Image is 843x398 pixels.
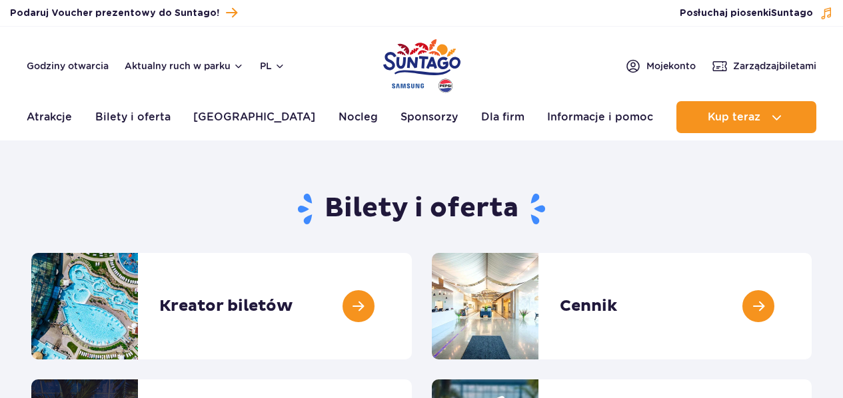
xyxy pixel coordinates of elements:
[193,101,315,133] a: [GEOGRAPHIC_DATA]
[95,101,171,133] a: Bilety i oferta
[680,7,833,20] button: Posłuchaj piosenkiSuntago
[733,59,816,73] span: Zarządzaj biletami
[125,61,244,71] button: Aktualny ruch w parku
[31,192,812,226] h1: Bilety i oferta
[339,101,378,133] a: Nocleg
[625,58,696,74] a: Mojekonto
[712,58,816,74] a: Zarządzajbiletami
[27,59,109,73] a: Godziny otwarcia
[646,59,696,73] span: Moje konto
[771,9,813,18] span: Suntago
[27,101,72,133] a: Atrakcje
[383,33,460,95] a: Park of Poland
[547,101,653,133] a: Informacje i pomoc
[481,101,524,133] a: Dla firm
[676,101,816,133] button: Kup teraz
[10,4,237,22] a: Podaruj Voucher prezentowy do Suntago!
[260,59,285,73] button: pl
[680,7,813,20] span: Posłuchaj piosenki
[708,111,760,123] span: Kup teraz
[401,101,458,133] a: Sponsorzy
[10,7,219,20] span: Podaruj Voucher prezentowy do Suntago!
